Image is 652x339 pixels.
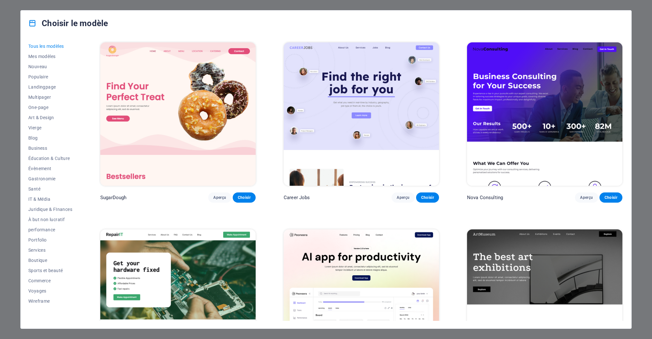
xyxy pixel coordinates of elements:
[421,195,434,200] span: Choisir
[28,44,72,49] span: Tous les modèles
[28,286,72,296] button: Voyages
[28,255,72,265] button: Boutique
[28,174,72,184] button: Gastronomie
[28,135,72,141] span: Blog
[100,42,256,186] img: SugarDough
[28,74,72,79] span: Populaire
[467,42,622,186] img: Nova Consulting
[284,42,439,186] img: Career Jobs
[28,61,72,72] button: Nouveau
[28,166,72,171] span: Évènement
[28,184,72,194] button: Santé
[28,227,72,232] span: performance
[28,217,72,222] span: À but non lucratif
[28,112,72,123] button: Art & Design
[100,194,126,201] p: SugarDough
[233,192,256,203] button: Choisir
[28,54,72,59] span: Mes modèles
[28,214,72,225] button: À but non lucratif
[28,299,72,304] span: Wireframe
[28,156,72,161] span: Éducation & Culture
[28,278,72,283] span: Commerce
[28,125,72,130] span: Vierge
[28,288,72,293] span: Voyages
[28,133,72,143] button: Blog
[28,204,72,214] button: Juridique & FInances
[467,194,503,201] p: Nova Consulting
[28,72,72,82] button: Populaire
[28,123,72,133] button: Vierge
[28,41,72,51] button: Tous les modèles
[28,248,72,253] span: Services
[28,265,72,276] button: Sports et beauté
[28,102,72,112] button: One-page
[28,186,72,191] span: Santé
[28,245,72,255] button: Services
[238,195,251,200] span: Choisir
[28,18,108,28] h4: Choisir le modèle
[28,197,72,202] span: IT & Média
[28,296,72,306] button: Wireframe
[28,143,72,153] button: Business
[580,195,593,200] span: Aperçu
[28,235,72,245] button: Portfolio
[28,194,72,204] button: IT & Média
[28,163,72,174] button: Évènement
[28,176,72,181] span: Gastronomie
[28,64,72,69] span: Nouveau
[28,207,72,212] span: Juridique & FInances
[28,84,72,90] span: Landingpage
[28,153,72,163] button: Éducation & Culture
[416,192,439,203] button: Choisir
[28,82,72,92] button: Landingpage
[28,268,72,273] span: Sports et beauté
[605,195,617,200] span: Choisir
[284,194,310,201] p: Career Jobs
[392,192,415,203] button: Aperçu
[28,105,72,110] span: One-page
[28,92,72,102] button: Multipager
[28,146,72,151] span: Business
[575,192,598,203] button: Aperçu
[28,95,72,100] span: Multipager
[28,115,72,120] span: Art & Design
[599,192,622,203] button: Choisir
[397,195,409,200] span: Aperçu
[28,258,72,263] span: Boutique
[213,195,226,200] span: Aperçu
[28,237,72,242] span: Portfolio
[208,192,231,203] button: Aperçu
[28,51,72,61] button: Mes modèles
[28,276,72,286] button: Commerce
[28,225,72,235] button: performance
